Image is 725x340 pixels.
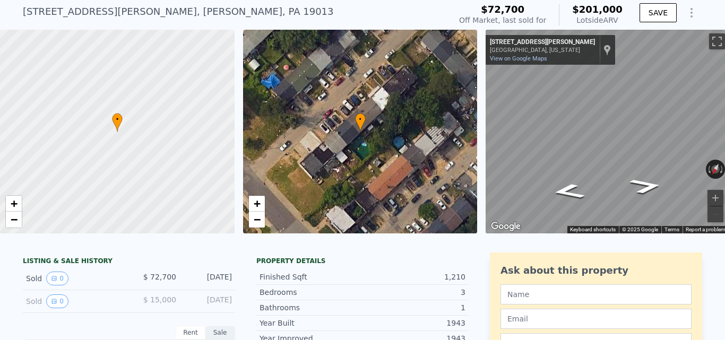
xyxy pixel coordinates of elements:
[538,180,599,203] path: Go Northeast, Swarts St
[11,197,18,210] span: +
[488,220,523,233] a: Open this area in Google Maps (opens a new window)
[253,213,260,226] span: −
[260,318,362,328] div: Year Built
[481,4,524,15] span: $72,700
[706,160,712,179] button: Rotate counterclockwise
[260,287,362,298] div: Bedrooms
[249,196,265,212] a: Zoom in
[23,257,235,267] div: LISTING & SALE HISTORY
[709,33,725,49] button: Toggle fullscreen view
[176,326,205,339] div: Rent
[362,287,465,298] div: 3
[572,15,623,25] div: Lotside ARV
[46,272,68,285] button: View historical data
[603,44,611,56] a: Show location on map
[572,4,623,15] span: $201,000
[570,226,616,233] button: Keyboard shortcuts
[362,318,465,328] div: 1943
[707,190,723,206] button: Zoom in
[112,115,123,124] span: •
[664,226,679,232] a: Terms (opens in new tab)
[355,115,366,124] span: •
[616,175,676,197] path: Go Southwest, Swarts St
[681,2,702,23] button: Show Options
[249,212,265,228] a: Zoom out
[46,294,68,308] button: View historical data
[362,302,465,313] div: 1
[112,113,123,132] div: •
[362,272,465,282] div: 1,210
[488,220,523,233] img: Google
[253,197,260,210] span: +
[26,272,120,285] div: Sold
[490,47,595,54] div: [GEOGRAPHIC_DATA], [US_STATE]
[143,295,176,304] span: $ 15,000
[640,3,677,22] button: SAVE
[355,113,366,132] div: •
[185,294,232,308] div: [DATE]
[6,212,22,228] a: Zoom out
[260,272,362,282] div: Finished Sqft
[143,273,176,281] span: $ 72,700
[500,263,692,278] div: Ask about this property
[622,226,658,232] span: © 2025 Google
[6,196,22,212] a: Zoom in
[11,213,18,226] span: −
[707,206,723,222] button: Zoom out
[260,302,362,313] div: Bathrooms
[500,284,692,304] input: Name
[490,38,595,47] div: [STREET_ADDRESS][PERSON_NAME]
[719,160,725,179] button: Rotate clockwise
[459,15,546,25] div: Off Market, last sold for
[707,159,723,180] button: Reset the view
[500,309,692,329] input: Email
[23,4,334,19] div: [STREET_ADDRESS][PERSON_NAME] , [PERSON_NAME] , PA 19013
[185,272,232,285] div: [DATE]
[205,326,235,339] div: Sale
[26,294,120,308] div: Sold
[490,55,547,62] a: View on Google Maps
[256,257,469,265] div: Property details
